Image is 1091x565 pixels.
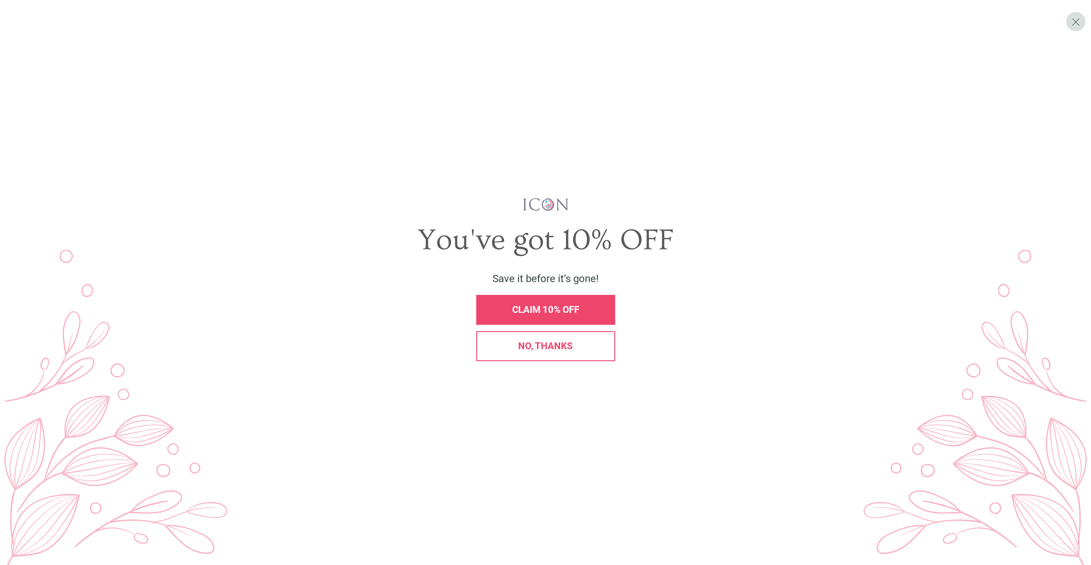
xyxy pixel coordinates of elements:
span: No, thanks [518,341,573,351]
span: X [1071,15,1080,28]
span: You've got 10% OFF [418,224,674,257]
img: iconwallstickersl_1754656298800.png [522,197,570,212]
span: Save it before it’s gone! [492,273,599,285]
span: CLAIM 10% OFF [512,304,579,315]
